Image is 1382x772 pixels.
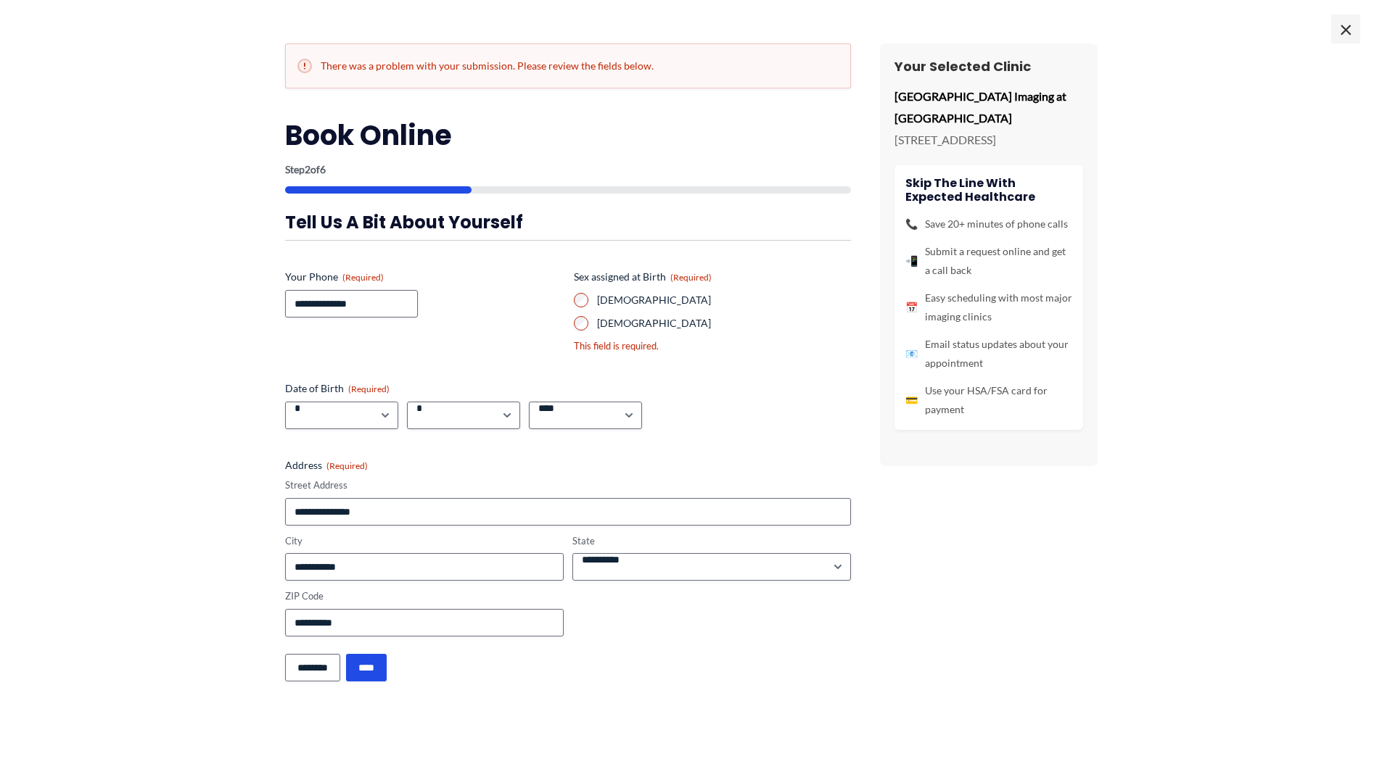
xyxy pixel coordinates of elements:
label: ZIP Code [285,589,564,603]
span: × [1331,14,1360,43]
li: Email status updates about your appointment [905,335,1072,373]
h2: Book Online [285,117,851,153]
h3: Your Selected Clinic [894,58,1083,75]
label: [DEMOGRAPHIC_DATA] [597,293,851,307]
span: (Required) [670,272,712,283]
span: 📞 [905,215,918,233]
span: (Required) [348,383,390,394]
h4: Skip the line with Expected Healthcare [905,176,1072,204]
h2: There was a problem with your submission. Please review the fields below. [297,59,839,73]
span: 6 [320,163,326,175]
p: [STREET_ADDRESS] [894,129,1083,151]
div: This field is required. [574,339,851,353]
label: Street Address [285,478,851,492]
legend: Sex assigned at Birth [574,270,712,284]
h3: Tell us a bit about yourself [285,211,851,233]
li: Easy scheduling with most major imaging clinics [905,289,1072,326]
label: [DEMOGRAPHIC_DATA] [597,316,851,331]
span: 📲 [905,252,918,270]
span: 2 [305,163,310,175]
label: City [285,534,564,548]
li: Submit a request online and get a call back [905,242,1072,280]
span: 📧 [905,344,918,363]
p: [GEOGRAPHIC_DATA] Imaging at [GEOGRAPHIC_DATA] [894,86,1083,128]
label: Your Phone [285,270,562,284]
li: Save 20+ minutes of phone calls [905,215,1072,233]
legend: Date of Birth [285,381,390,396]
span: (Required) [326,460,368,471]
li: Use your HSA/FSA card for payment [905,381,1072,419]
legend: Address [285,458,368,473]
span: 💳 [905,391,918,410]
span: (Required) [342,272,384,283]
span: 📅 [905,298,918,317]
label: State [572,534,851,548]
p: Step of [285,165,851,175]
